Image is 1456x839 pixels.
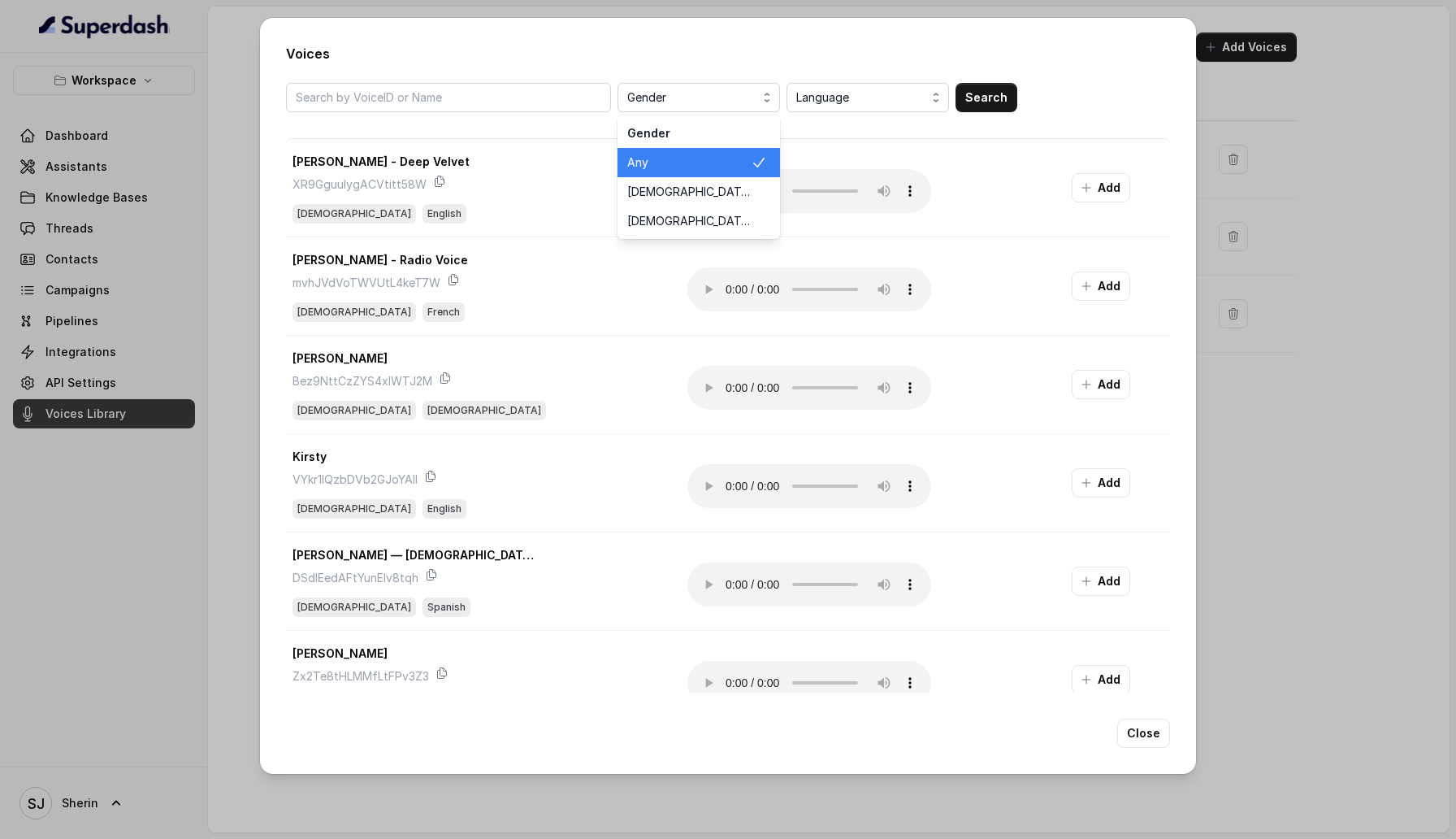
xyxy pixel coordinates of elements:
span: [DEMOGRAPHIC_DATA] [627,184,751,200]
div: Gender [617,115,780,239]
span: [DEMOGRAPHIC_DATA] [627,213,751,229]
button: Gender [617,83,780,112]
span: Any [627,154,751,171]
div: Gender [617,119,780,148]
span: Gender [627,88,773,107]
